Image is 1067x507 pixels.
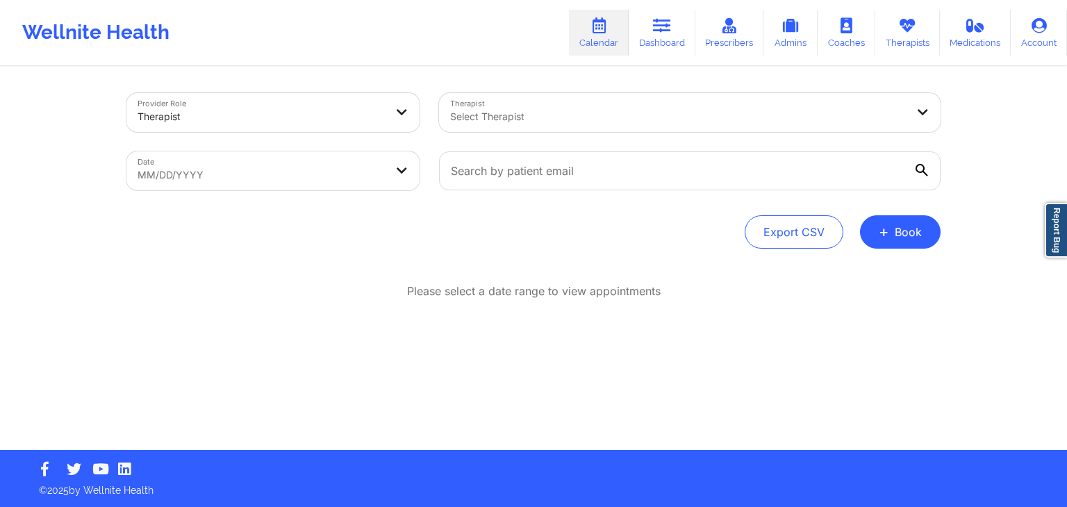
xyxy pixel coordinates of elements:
a: Coaches [818,10,875,56]
a: Calendar [569,10,629,56]
a: Account [1011,10,1067,56]
a: Therapists [875,10,940,56]
span: + [879,228,889,235]
div: Therapist [138,101,385,132]
button: +Book [860,215,941,249]
input: Search by patient email [439,151,941,190]
a: Report Bug [1045,203,1067,258]
button: Export CSV [745,215,843,249]
a: Dashboard [629,10,695,56]
p: © 2025 by Wellnite Health [29,474,1038,497]
a: Prescribers [695,10,764,56]
a: Medications [940,10,1011,56]
p: Please select a date range to view appointments [407,283,661,299]
a: Admins [763,10,818,56]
